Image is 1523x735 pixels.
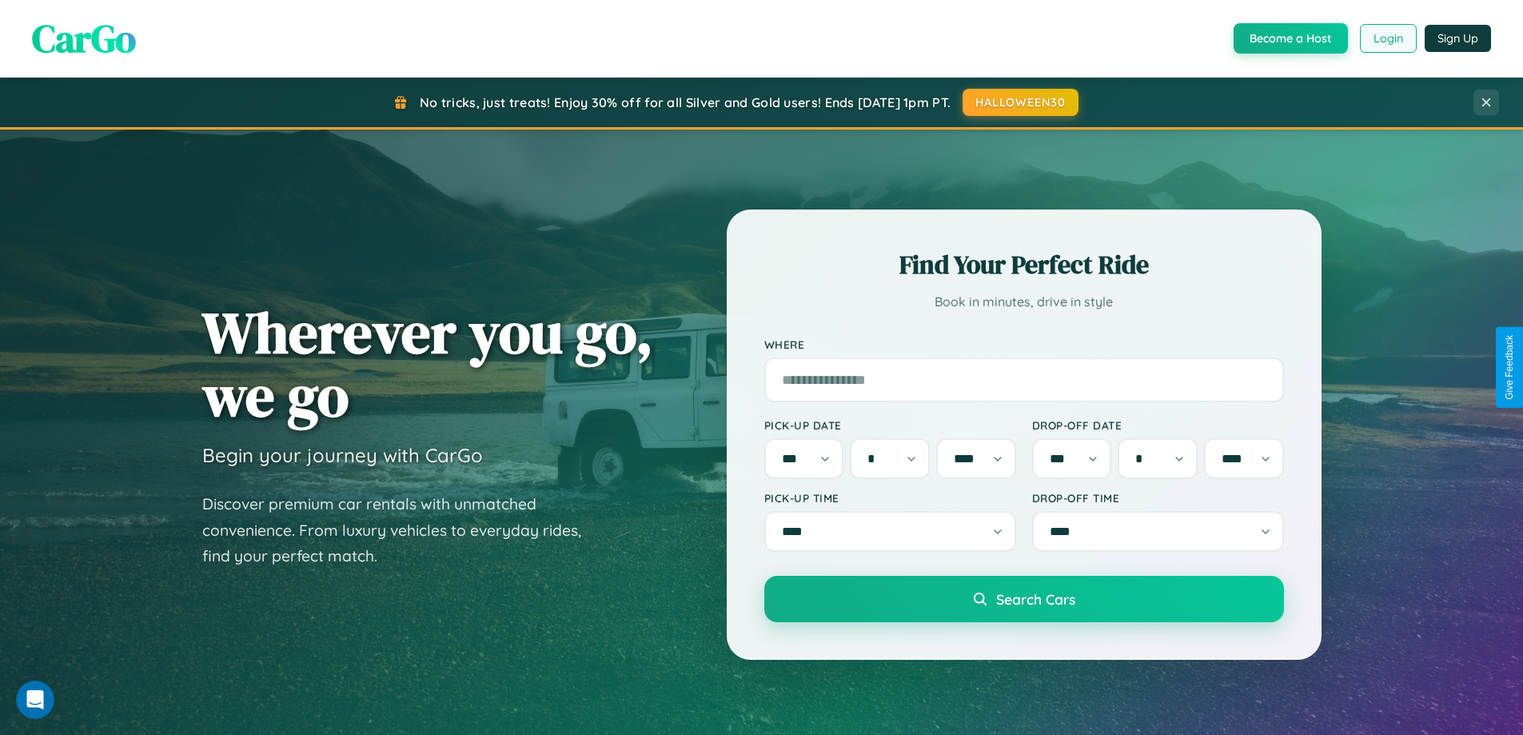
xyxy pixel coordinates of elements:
[963,89,1078,116] button: HALLOWEEN30
[764,491,1016,505] label: Pick-up Time
[764,576,1284,622] button: Search Cars
[996,590,1075,608] span: Search Cars
[1504,335,1515,400] div: Give Feedback
[1425,25,1491,52] button: Sign Up
[420,94,951,110] span: No tricks, just treats! Enjoy 30% off for all Silver and Gold users! Ends [DATE] 1pm PT.
[1360,24,1417,53] button: Login
[202,491,602,569] p: Discover premium car rentals with unmatched convenience. From luxury vehicles to everyday rides, ...
[764,290,1284,314] p: Book in minutes, drive in style
[202,301,653,427] h1: Wherever you go, we go
[202,443,483,467] h3: Begin your journey with CarGo
[1234,23,1348,54] button: Become a Host
[764,247,1284,282] h2: Find Your Perfect Ride
[16,681,54,719] iframe: Intercom live chat
[1032,418,1284,432] label: Drop-off Date
[764,338,1284,351] label: Where
[1032,491,1284,505] label: Drop-off Time
[764,418,1016,432] label: Pick-up Date
[32,12,136,65] span: CarGo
